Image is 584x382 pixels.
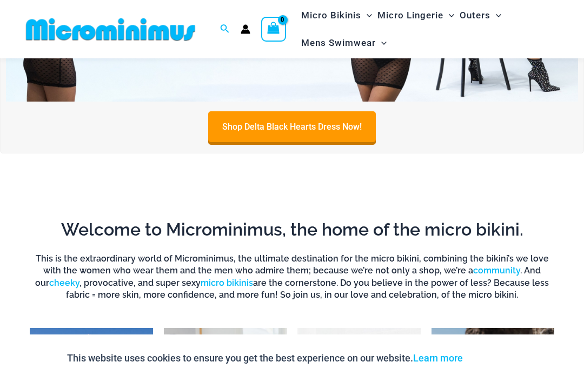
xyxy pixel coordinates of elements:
span: Mens Swimwear [301,29,376,57]
button: Accept [471,345,517,371]
h2: Welcome to Microminimus, the home of the micro bikini. [30,218,554,241]
a: View Shopping Cart, empty [261,17,286,42]
a: community [473,265,520,276]
span: Menu Toggle [376,29,387,57]
h6: This is the extraordinary world of Microminimus, the ultimate destination for the micro bikini, c... [30,253,554,301]
p: This website uses cookies to ensure you get the best experience on our website. [67,350,463,366]
a: Learn more [413,352,463,364]
span: Menu Toggle [361,2,372,29]
span: Menu Toggle [443,2,454,29]
a: Account icon link [241,24,250,34]
a: Micro BikinisMenu ToggleMenu Toggle [298,2,375,29]
a: OutersMenu ToggleMenu Toggle [457,2,504,29]
a: cheeky [49,278,79,288]
span: Outers [460,2,490,29]
span: Micro Lingerie [377,2,443,29]
span: Menu Toggle [490,2,501,29]
a: Search icon link [220,23,230,36]
a: Mens SwimwearMenu ToggleMenu Toggle [298,29,389,57]
a: Micro LingerieMenu ToggleMenu Toggle [375,2,457,29]
a: Shop Delta Black Hearts Dress Now! [208,111,376,142]
span: Micro Bikinis [301,2,361,29]
img: MM SHOP LOGO FLAT [22,17,200,42]
a: micro bikinis [201,278,253,288]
